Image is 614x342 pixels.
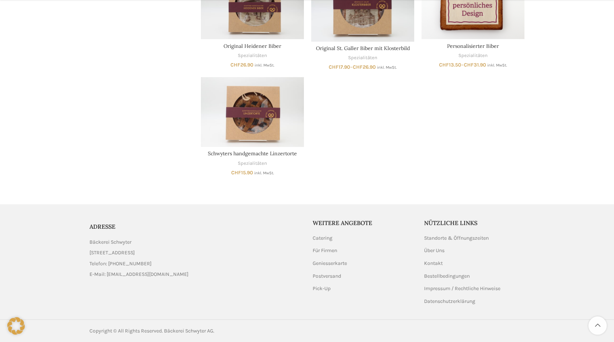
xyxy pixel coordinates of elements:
[313,219,413,227] h5: Weitere Angebote
[422,61,525,69] span: –
[464,62,474,68] span: CHF
[231,170,253,176] bdi: 15.90
[424,285,501,292] a: Impressum / Rechtliche Hinweise
[238,160,267,167] a: Spezialitäten
[313,247,338,254] a: Für Firmen
[316,45,410,52] a: Original St. Galler Biber mit Klosterbild
[348,54,377,61] a: Spezialitäten
[353,64,376,70] bdi: 26.90
[313,235,333,242] a: Catering
[254,171,274,175] small: inkl. MwSt.
[424,298,476,305] a: Datenschutzerklärung
[424,219,525,227] h5: Nützliche Links
[439,62,461,68] bdi: 13.50
[424,273,470,280] a: Bestellbedingungen
[439,62,449,68] span: CHF
[447,43,499,49] a: Personalisierter Biber
[238,52,267,59] a: Spezialitäten
[313,260,348,267] a: Geniesserkarte
[224,43,281,49] a: Original Heidener Biber
[89,238,131,246] span: Bäckerei Schwyter
[424,247,445,254] a: Über Uns
[353,64,363,70] span: CHF
[89,249,135,257] span: [STREET_ADDRESS]
[458,52,488,59] a: Spezialitäten
[89,327,304,335] div: Copyright © All Rights Reserved. Bäckerei Schwyter AG.
[201,77,304,147] a: Schwyters handgemachte Linzertorte
[588,316,607,335] a: Scroll to top button
[329,64,339,70] span: CHF
[311,64,414,71] span: –
[89,260,302,268] a: List item link
[424,235,489,242] a: Standorte & Öffnungszeiten
[231,170,241,176] span: CHF
[230,62,253,68] bdi: 26.90
[89,270,188,278] span: E-Mail: [EMAIL_ADDRESS][DOMAIN_NAME]
[313,285,331,292] a: Pick-Up
[313,273,342,280] a: Postversand
[329,64,350,70] bdi: 17.90
[377,65,397,70] small: inkl. MwSt.
[487,63,507,68] small: inkl. MwSt.
[89,223,115,230] span: ADRESSE
[424,260,443,267] a: Kontakt
[208,150,297,157] a: Schwyters handgemachte Linzertorte
[230,62,240,68] span: CHF
[464,62,486,68] bdi: 31.90
[255,63,274,68] small: inkl. MwSt.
